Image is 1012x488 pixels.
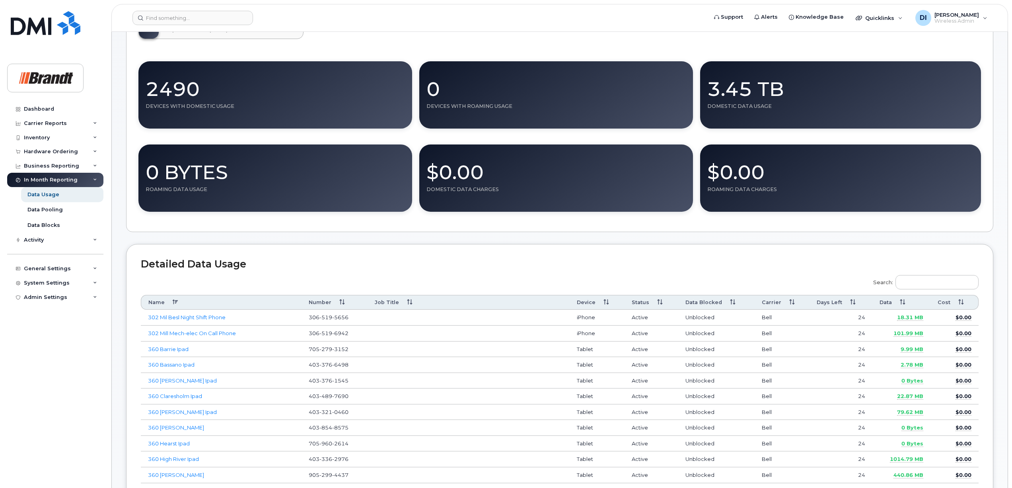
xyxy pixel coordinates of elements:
th: Number: activate to sort column ascending [302,295,368,310]
span: 306 [309,314,348,320]
span: DI [920,13,927,23]
span: [PERSON_NAME] [934,12,979,18]
span: 376 [319,361,332,368]
span: 403 [309,409,348,415]
span: $0.00 [956,393,971,400]
span: 705 [309,440,348,447]
span: 321 [319,409,332,415]
div: $0.00 [426,152,686,186]
label: Search: [868,270,979,292]
td: Tablet [570,467,625,483]
div: 2490 [146,68,405,103]
span: 2614 [332,440,348,447]
span: 1014.79 MB [890,456,923,463]
td: Bell [755,373,810,389]
div: 3.45 TB [707,68,974,103]
td: Bell [755,467,810,483]
input: Find something... [132,11,253,25]
span: $0.00 [956,346,971,353]
span: 9.99 MB [901,346,923,353]
td: Active [625,404,678,420]
th: Status: activate to sort column ascending [625,295,678,310]
span: 79.62 MB [897,409,923,416]
td: Unblocked [678,436,755,452]
span: 8575 [332,424,348,431]
div: Quicklinks [850,10,908,26]
span: $0.00 [956,330,971,337]
td: Tablet [570,420,625,436]
div: Domestic Data Charges [426,186,686,193]
span: 3152 [332,346,348,352]
span: 403 [309,393,348,399]
span: 0 Bytes [901,377,923,384]
h2: Detailed Data Usage [141,259,979,270]
span: 101.99 MB [893,330,923,337]
a: 360 [PERSON_NAME] [148,472,204,478]
a: 360 Barrie Ipad [148,346,189,352]
td: iPhone [570,310,625,326]
div: Devices With Domestic Usage [146,103,405,109]
td: Unblocked [678,404,755,420]
span: Alerts [761,13,778,21]
td: Active [625,451,678,467]
div: Dallas Isaac [910,10,993,26]
span: 519 [319,330,332,336]
td: Unblocked [678,326,755,342]
td: Unblocked [678,342,755,357]
td: 24 [810,467,872,483]
span: 905 [309,472,348,478]
th: Carrier: activate to sort column ascending [755,295,810,310]
a: 302 Mill Mech-elec On Call Phone [148,330,236,336]
td: Bell [755,420,810,436]
th: Data Blocked: activate to sort column ascending [678,295,755,310]
td: Active [625,326,678,342]
div: 0 [426,68,686,103]
td: Tablet [570,357,625,373]
span: 705 [309,346,348,352]
td: Tablet [570,404,625,420]
td: Active [625,373,678,389]
th: Device: activate to sort column ascending [570,295,625,310]
span: $0.00 [956,314,971,321]
span: 306 [309,330,348,336]
td: 24 [810,420,872,436]
span: 5656 [332,314,348,320]
span: 489 [319,393,332,399]
td: Bell [755,436,810,452]
span: 299 [319,472,332,478]
a: 360 Bassano Ipad [148,361,195,368]
td: Tablet [570,388,625,404]
span: Wireless Admin [934,18,979,24]
span: 403 [309,361,348,368]
div: Roaming Data Charges [707,186,974,193]
span: 0460 [332,409,348,415]
a: Knowledge Base [783,9,849,25]
span: $0.00 [956,456,971,463]
td: Unblocked [678,420,755,436]
td: 24 [810,404,872,420]
a: Alerts [749,9,783,25]
td: Tablet [570,342,625,357]
th: Days Left: activate to sort column ascending [810,295,872,310]
td: Unblocked [678,357,755,373]
a: 360 Claresholm Ipad [148,393,202,399]
span: $0.00 [956,409,971,416]
a: 360 High River Ipad [148,456,199,462]
td: 24 [810,451,872,467]
td: 24 [810,342,872,357]
td: Active [625,467,678,483]
td: Tablet [570,373,625,389]
span: 376 [319,377,332,384]
span: $0.00 [956,377,971,384]
td: Bell [755,451,810,467]
td: 24 [810,436,872,452]
span: $0.00 [956,424,971,431]
a: 360 [PERSON_NAME] Ipad [148,377,217,384]
span: 0 Bytes [901,440,923,447]
span: 22.87 MB [897,393,923,400]
td: Bell [755,388,810,404]
span: $0.00 [956,361,971,368]
span: 519 [319,314,332,320]
td: Active [625,310,678,326]
td: Unblocked [678,467,755,483]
